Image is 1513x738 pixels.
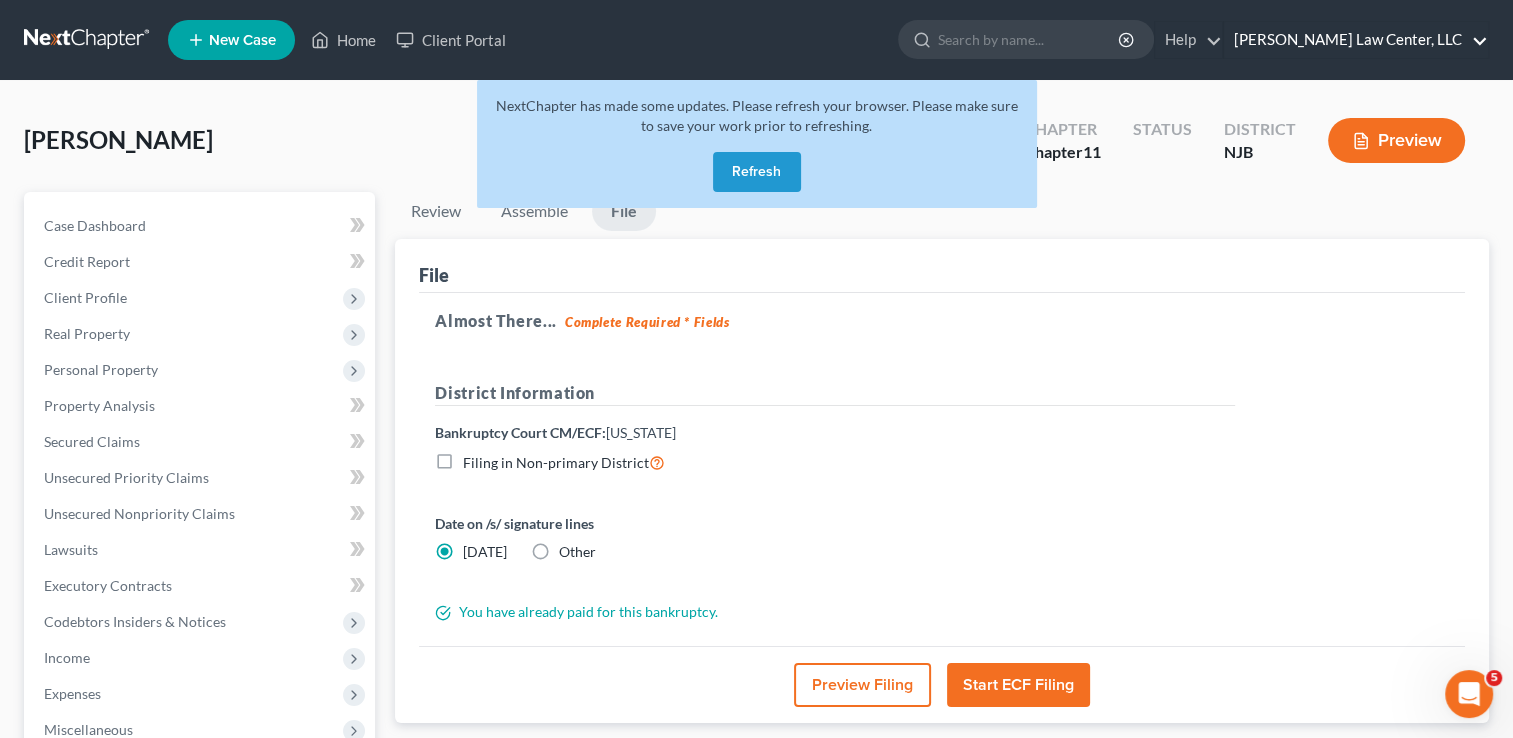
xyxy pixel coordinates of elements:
[28,460,375,496] a: Unsecured Priority Claims
[425,602,1245,622] div: You have already paid for this bankruptcy.
[44,721,133,738] span: Miscellaneous
[1224,22,1488,58] a: [PERSON_NAME] Law Center, LLC
[28,244,375,280] a: Credit Report
[435,309,1449,333] h5: Almost There...
[947,663,1090,707] button: Start ECF Filing
[44,505,235,522] span: Unsecured Nonpriority Claims
[606,424,676,441] span: [US_STATE]
[28,496,375,532] a: Unsecured Nonpriority Claims
[44,433,140,450] span: Secured Claims
[44,685,101,702] span: Expenses
[435,381,1235,406] h5: District Information
[1024,118,1101,141] div: Chapter
[794,663,931,707] button: Preview Filing
[938,21,1121,58] input: Search by name...
[44,325,130,342] span: Real Property
[1133,118,1192,141] div: Status
[28,208,375,244] a: Case Dashboard
[559,543,596,560] span: Other
[44,613,226,630] span: Codebtors Insiders & Notices
[1224,141,1296,164] div: NJB
[44,397,155,414] span: Property Analysis
[44,217,146,234] span: Case Dashboard
[1445,670,1493,718] iframe: Intercom live chat
[713,152,801,192] button: Refresh
[28,568,375,604] a: Executory Contracts
[44,541,98,558] span: Lawsuits
[209,33,276,48] span: New Case
[301,22,386,58] a: Home
[386,22,516,58] a: Client Portal
[496,97,1018,134] span: NextChapter has made some updates. Please refresh your browser. Please make sure to save your wor...
[28,388,375,424] a: Property Analysis
[24,125,213,154] span: [PERSON_NAME]
[28,532,375,568] a: Lawsuits
[435,422,676,443] label: Bankruptcy Court CM/ECF:
[44,649,90,666] span: Income
[463,543,507,560] span: [DATE]
[1083,142,1101,161] span: 11
[435,513,825,534] label: Date on /s/ signature lines
[1486,670,1502,686] span: 5
[44,253,130,270] span: Credit Report
[1224,118,1296,141] div: District
[463,454,649,471] span: Filing in Non-primary District
[1155,22,1222,58] a: Help
[44,361,158,378] span: Personal Property
[44,289,127,306] span: Client Profile
[28,424,375,460] a: Secured Claims
[419,263,449,287] div: File
[1328,118,1465,163] button: Preview
[44,577,172,594] span: Executory Contracts
[1024,141,1101,164] div: Chapter
[395,192,477,231] a: Review
[44,469,209,486] span: Unsecured Priority Claims
[565,314,730,330] strong: Complete Required * Fields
